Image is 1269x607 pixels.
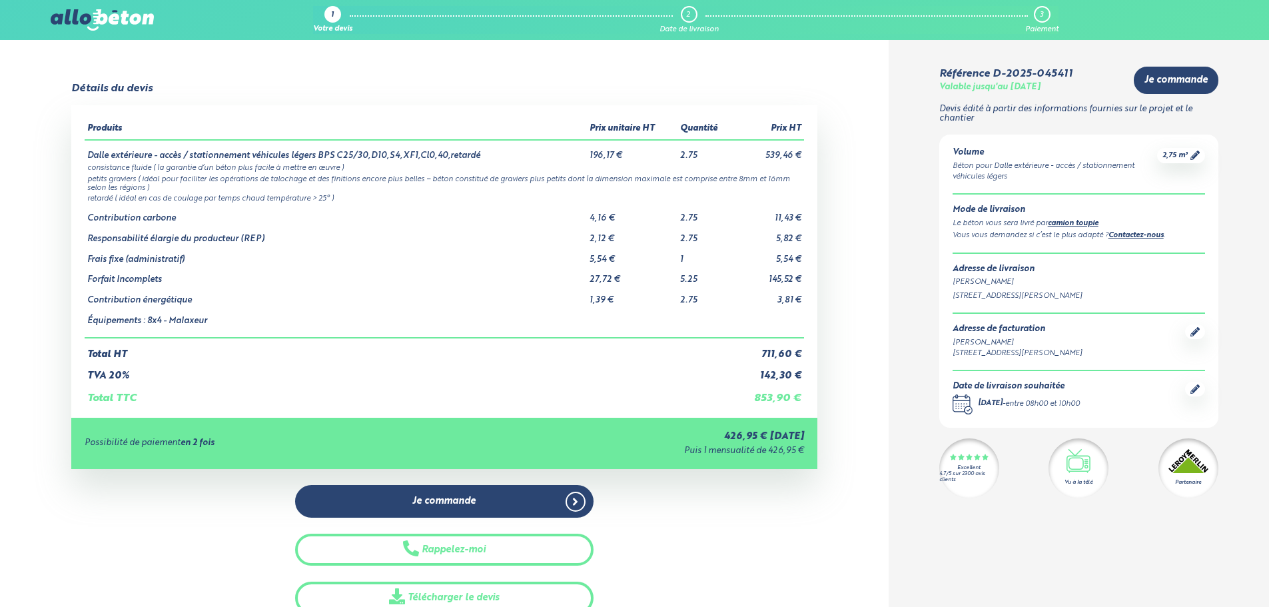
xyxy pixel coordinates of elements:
[85,360,734,382] td: TVA 20%
[85,203,588,224] td: Contribution carbone
[313,6,352,34] a: 1 Votre devis
[734,285,804,306] td: 3,81 €
[953,218,1205,230] div: Le béton vous sera livré par
[51,9,153,31] img: allobéton
[331,11,334,20] div: 1
[587,265,677,285] td: 27,72 €
[1040,11,1043,19] div: 3
[85,306,588,338] td: Équipements : 8x4 - Malaxeur
[734,338,804,360] td: 711,60 €
[85,119,588,140] th: Produits
[181,438,214,447] strong: en 2 fois
[587,285,677,306] td: 1,39 €
[85,224,588,245] td: Responsabilité élargie du producteur (REP)
[587,119,677,140] th: Prix unitaire HT
[734,360,804,382] td: 142,30 €
[458,446,803,456] div: Puis 1 mensualité de 426,95 €
[295,534,594,566] button: Rappelez-moi
[659,6,719,34] a: 2 Date de livraison
[939,68,1072,80] div: Référence D-2025-045411
[587,203,677,224] td: 4,16 €
[734,140,804,161] td: 539,46 €
[1108,232,1164,239] a: Contactez-nous
[677,224,734,245] td: 2.75
[1025,25,1058,34] div: Paiement
[953,265,1205,275] div: Adresse de livraison
[587,224,677,245] td: 2,12 €
[85,140,588,161] td: Dalle extérieure - accès / stationnement véhicules légers BPS C25/30,D10,S4,XF1,Cl0,40,retardé
[953,277,1205,288] div: [PERSON_NAME]
[1025,6,1058,34] a: 3 Paiement
[939,83,1041,93] div: Valable jusqu'au [DATE]
[412,496,476,507] span: Je commande
[953,161,1157,183] div: Béton pour Dalle extérieure - accès / stationnement véhicules légers
[939,105,1218,124] p: Devis édité à partir des informations fournies sur le projet et le chantier
[1005,398,1080,410] div: entre 08h00 et 10h00
[734,382,804,404] td: 853,90 €
[953,348,1082,359] div: [STREET_ADDRESS][PERSON_NAME]
[953,230,1205,242] div: Vous vous demandez si c’est le plus adapté ? .
[587,245,677,265] td: 5,54 €
[677,285,734,306] td: 2.75
[85,265,588,285] td: Forfait Incomplets
[313,25,352,34] div: Votre devis
[1175,478,1201,486] div: Partenaire
[677,245,734,265] td: 1
[85,192,804,203] td: retardé ( idéal en cas de coulage par temps chaud température > 25° )
[677,119,734,140] th: Quantité
[957,465,981,471] div: Excellent
[939,471,999,483] div: 4.7/5 sur 2300 avis clients
[953,382,1080,392] div: Date de livraison souhaitée
[953,337,1082,348] div: [PERSON_NAME]
[85,285,588,306] td: Contribution énergétique
[1150,555,1254,592] iframe: Help widget launcher
[953,148,1157,158] div: Volume
[686,11,690,19] div: 2
[953,291,1205,302] div: [STREET_ADDRESS][PERSON_NAME]
[953,324,1082,334] div: Adresse de facturation
[734,203,804,224] td: 11,43 €
[1064,478,1092,486] div: Vu à la télé
[1134,67,1218,94] a: Je commande
[677,265,734,285] td: 5.25
[1048,220,1098,227] a: camion toupie
[295,485,594,518] a: Je commande
[85,161,804,173] td: consistance fluide ( la garantie d’un béton plus facile à mettre en œuvre )
[953,205,1205,215] div: Mode de livraison
[734,119,804,140] th: Prix HT
[734,245,804,265] td: 5,54 €
[1144,75,1208,86] span: Je commande
[978,398,1080,410] div: -
[85,382,734,404] td: Total TTC
[978,398,1003,410] div: [DATE]
[85,438,459,448] div: Possibilité de paiement
[71,83,153,95] div: Détails du devis
[458,431,803,442] div: 426,95 € [DATE]
[659,25,719,34] div: Date de livraison
[85,173,804,193] td: petits graviers ( idéal pour faciliter les opérations de talochage et des finitions encore plus b...
[677,140,734,161] td: 2.75
[734,265,804,285] td: 145,52 €
[587,140,677,161] td: 196,17 €
[85,245,588,265] td: Frais fixe (administratif)
[734,224,804,245] td: 5,82 €
[677,203,734,224] td: 2.75
[85,338,734,360] td: Total HT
